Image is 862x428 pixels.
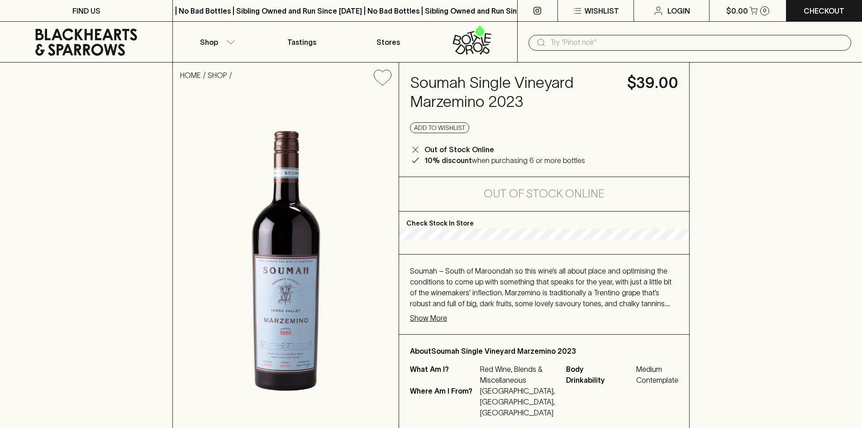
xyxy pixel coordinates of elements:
[410,122,469,133] button: Add to wishlist
[410,267,672,318] span: Soumah – South of Maroondah so this wine’s all about place and optimising the conditions to come ...
[410,313,447,323] p: Show More
[566,364,634,375] span: Body
[410,364,478,385] p: What Am I?
[72,5,100,16] p: FIND US
[345,22,431,62] a: Stores
[636,375,678,385] span: Contemplate
[566,375,634,385] span: Drinkability
[410,73,616,111] h4: Soumah Single Vineyard Marzemino 2023
[424,155,585,166] p: when purchasing 6 or more bottles
[480,385,555,418] p: [GEOGRAPHIC_DATA], [GEOGRAPHIC_DATA], [GEOGRAPHIC_DATA]
[376,37,400,48] p: Stores
[180,71,201,79] a: HOME
[208,71,227,79] a: SHOP
[667,5,690,16] p: Login
[287,37,316,48] p: Tastings
[410,385,478,418] p: Where Am I From?
[627,73,678,92] h4: $39.00
[484,187,605,201] h5: Out of Stock Online
[763,8,767,13] p: 0
[726,5,748,16] p: $0.00
[424,156,472,164] b: 10% discount
[636,364,678,375] span: Medium
[410,346,678,356] p: About Soumah Single Vineyard Marzemino 2023
[804,5,844,16] p: Checkout
[424,144,494,155] p: Out of Stock Online
[550,35,844,50] input: Try "Pinot noir"
[370,66,395,89] button: Add to wishlist
[480,364,555,385] p: Red Wine, Blends & Miscellaneous
[585,5,619,16] p: Wishlist
[173,22,259,62] button: Shop
[259,22,345,62] a: Tastings
[399,212,689,229] p: Check Stock In Store
[200,37,218,48] p: Shop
